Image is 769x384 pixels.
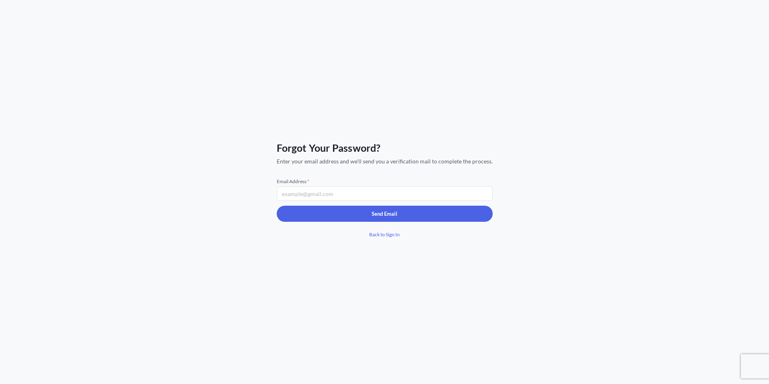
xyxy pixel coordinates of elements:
[369,231,400,239] span: Back to Sign In
[277,206,493,222] button: Send Email
[277,141,493,154] span: Forgot Your Password?
[277,157,493,165] span: Enter your email address and we'll send you a verification mail to complete the process.
[277,227,493,243] a: Back to Sign In
[277,186,493,201] input: example@gmail.com
[372,210,397,218] p: Send Email
[277,178,493,185] span: Email Address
